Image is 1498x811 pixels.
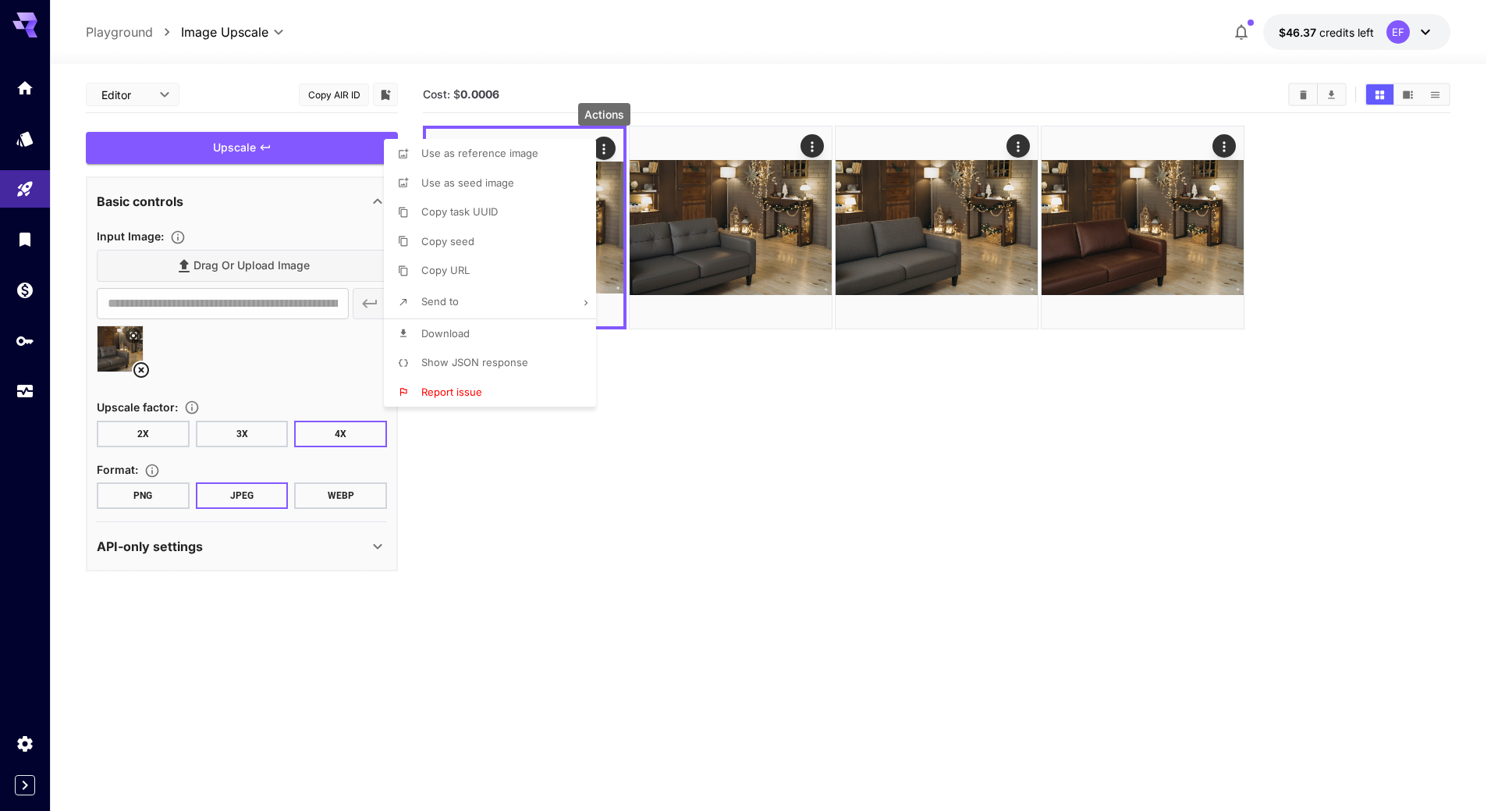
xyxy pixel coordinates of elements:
[421,205,498,218] span: Copy task UUID
[578,103,630,126] div: Actions
[421,327,470,340] span: Download
[421,264,470,276] span: Copy URL
[421,147,538,159] span: Use as reference image
[421,386,482,398] span: Report issue
[421,295,459,308] span: Send to
[421,176,514,189] span: Use as seed image
[421,356,528,368] span: Show JSON response
[421,235,474,247] span: Copy seed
